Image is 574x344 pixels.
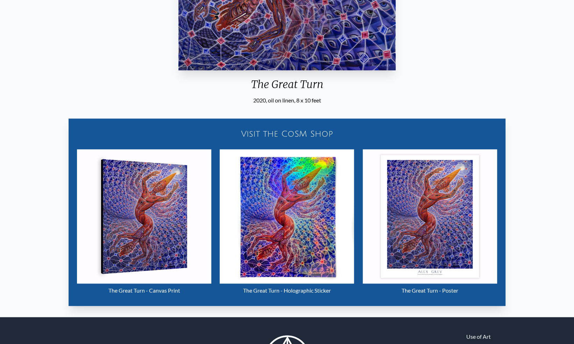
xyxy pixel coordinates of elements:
img: The Great Turn - Holographic Sticker [220,149,354,284]
img: The Great Turn - Poster [363,149,497,284]
div: 2020, oil on linen, 8 x 10 feet [176,96,398,105]
a: The Great Turn - Canvas Print [77,149,211,298]
div: The Great Turn - Poster [363,284,497,298]
div: The Great Turn [176,78,398,96]
img: The Great Turn - Canvas Print [77,149,211,284]
a: Use of Art [466,332,491,341]
a: The Great Turn - Holographic Sticker [220,149,354,298]
div: The Great Turn - Canvas Print [77,284,211,298]
a: Visit the CoSM Shop [73,123,501,145]
a: The Great Turn - Poster [363,149,497,298]
div: The Great Turn - Holographic Sticker [220,284,354,298]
